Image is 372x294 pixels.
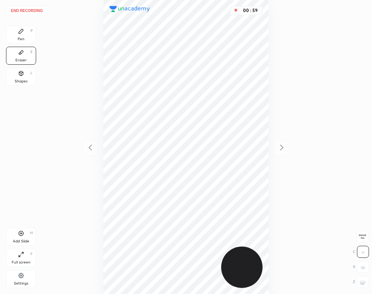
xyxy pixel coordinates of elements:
[353,276,369,288] div: Z
[12,260,30,264] div: Full screen
[353,261,369,273] div: X
[30,50,33,54] div: E
[30,231,33,235] div: H
[13,239,29,243] div: Add Slide
[15,79,27,83] div: Shapes
[30,71,33,75] div: L
[109,6,150,12] img: logo.38c385cc.svg
[241,8,259,13] div: 00 : 59
[14,282,28,285] div: Settings
[30,29,33,33] div: P
[15,58,27,62] div: Eraser
[6,6,48,15] button: End recording
[353,246,369,258] div: C
[18,37,24,41] div: Pen
[357,234,368,239] span: Erase all
[30,252,33,256] div: F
